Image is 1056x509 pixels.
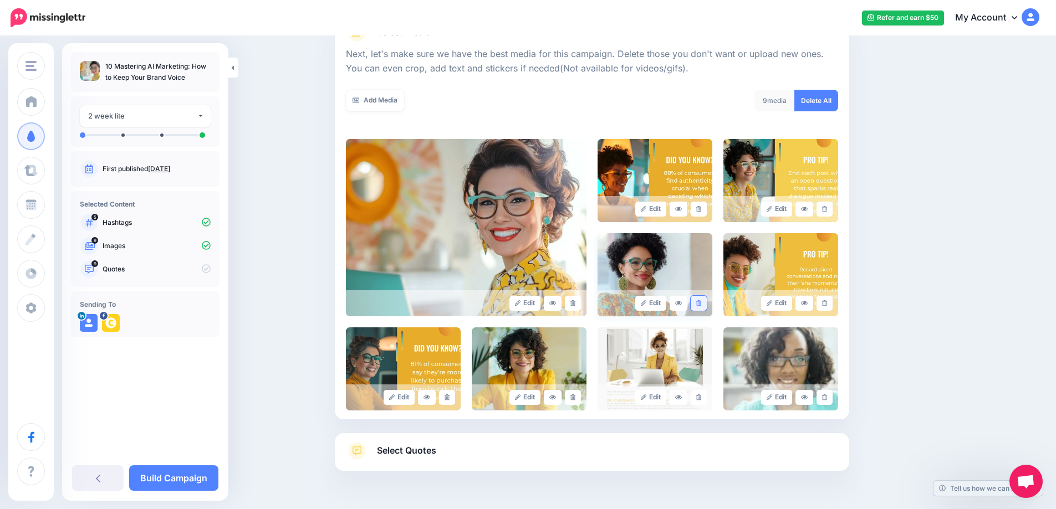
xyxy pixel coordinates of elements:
[754,90,795,111] div: media
[862,11,944,25] a: Refer and earn $50
[346,442,838,471] a: Select Quotes
[103,241,211,251] p: Images
[761,202,793,217] a: Edit
[91,237,98,244] span: 9
[103,218,211,228] p: Hashtags
[105,61,211,83] p: 10 Mastering AI Marketing: How to Keep Your Brand Voice
[509,390,541,405] a: Edit
[346,139,586,316] img: ff286193279ea7ae9fa10b33cc323b67_large.jpg
[598,327,712,410] img: 8e0a96e018aa177f6e083168b103245f_large.jpg
[80,200,211,208] h4: Selected Content
[933,481,1043,496] a: Tell us how we can improve
[723,139,838,222] img: 59c52f6b014f545453ab366bdcc035f4_large.jpg
[509,296,541,311] a: Edit
[102,314,120,332] img: 196676706_108571301444091_499029507392834038_n-bsa103351.png
[761,390,793,405] a: Edit
[80,105,211,127] button: 2 week lite
[1009,465,1043,498] div: Open chat
[377,443,436,458] span: Select Quotes
[103,264,211,274] p: Quotes
[346,47,838,76] p: Next, let's make sure we have the best media for this campaign. Delete those you don't want or up...
[346,327,461,410] img: e7671b40f731d53504c140f4096d9f0d_large.jpg
[598,139,712,222] img: 2d056d7775679068ad166548e7fa0260_large.jpg
[346,90,404,111] a: Add Media
[11,8,85,27] img: Missinglettr
[472,327,586,410] img: d695e9d6f0a5e3bdb5d572fc453d2ac4_large.jpg
[723,327,838,410] img: 693758255461ae6815e0814dd6d5a228_large.jpg
[635,296,667,311] a: Edit
[384,390,415,405] a: Edit
[635,390,667,405] a: Edit
[80,314,98,332] img: user_default_image.png
[25,61,37,71] img: menu.png
[635,202,667,217] a: Edit
[148,164,170,173] a: [DATE]
[346,42,838,410] div: Select Media
[944,4,1039,32] a: My Account
[91,214,98,220] span: 5
[763,96,767,105] span: 9
[723,233,838,316] img: 4736a3fe4011eb711c964084385b9fe3_large.jpg
[91,260,98,267] span: 9
[761,296,793,311] a: Edit
[794,90,838,111] a: Delete All
[88,110,197,122] div: 2 week lite
[103,164,211,174] p: First published
[80,61,100,81] img: ff286193279ea7ae9fa10b33cc323b67_thumb.jpg
[598,233,712,316] img: a0a23ae61f969174c8fea19be64323b6_large.jpg
[80,300,211,309] h4: Sending To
